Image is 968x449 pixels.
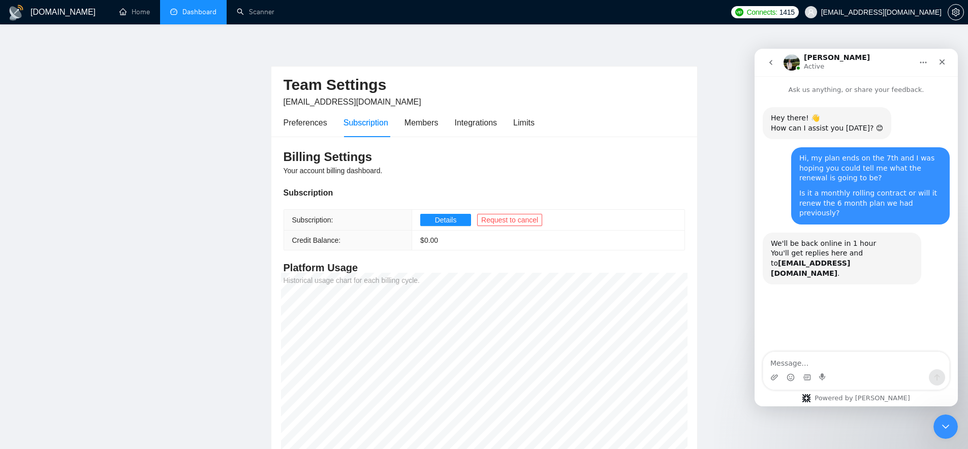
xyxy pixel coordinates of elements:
span: $ 0.00 [420,236,438,244]
span: Connects: [746,7,777,18]
div: Subscription [284,186,685,199]
span: Subscription: [292,216,333,224]
iframe: Intercom live chat [933,414,958,439]
span: 1415 [779,7,795,18]
iframe: Intercom live chat [755,49,958,406]
div: Subscription [344,116,388,129]
button: setting [948,4,964,20]
h4: Platform Usage [284,261,685,275]
h2: Team Settings [284,75,685,95]
a: dashboardDashboard [170,8,216,16]
span: user [807,9,815,16]
span: Request to cancel [481,214,538,226]
div: Preferences [284,116,327,129]
div: Members [404,116,439,129]
button: Details [420,214,471,226]
div: Integrations [455,116,497,129]
img: logo [8,5,24,21]
h3: Billing Settings [284,149,685,165]
span: Details [435,214,457,226]
span: Your account billing dashboard. [284,167,383,175]
button: Request to cancel [477,214,542,226]
img: upwork-logo.png [735,8,743,16]
span: setting [948,8,963,16]
a: setting [948,8,964,16]
a: homeHome [119,8,150,16]
span: Credit Balance: [292,236,341,244]
span: [EMAIL_ADDRESS][DOMAIN_NAME] [284,98,421,106]
a: searchScanner [237,8,274,16]
div: Limits [513,116,535,129]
